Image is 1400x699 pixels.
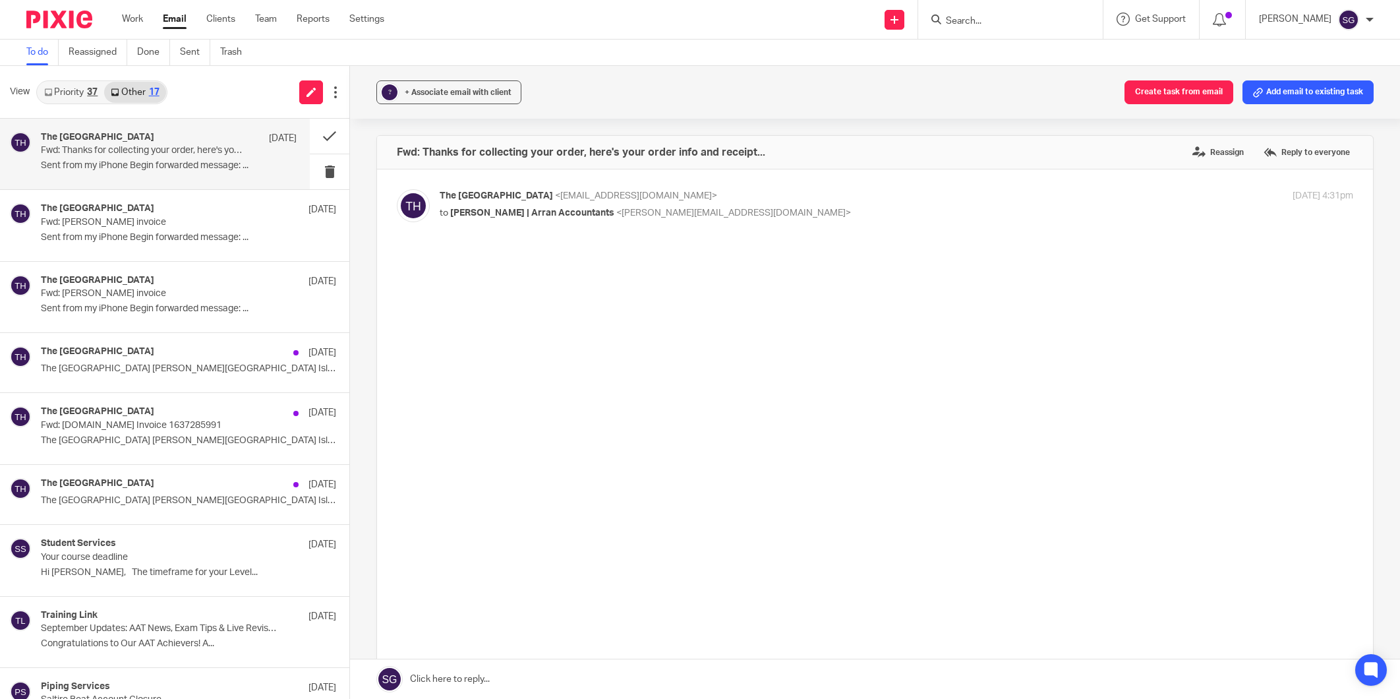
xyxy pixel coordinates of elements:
[41,217,277,228] p: Fwd: [PERSON_NAME] invoice
[41,478,154,489] h4: The [GEOGRAPHIC_DATA]
[220,40,252,65] a: Trash
[1293,189,1353,203] p: [DATE] 4:31pm
[308,610,336,623] p: [DATE]
[41,567,336,578] p: Hi [PERSON_NAME], The timeframe for your Level...
[308,538,336,551] p: [DATE]
[349,13,384,26] a: Settings
[41,346,154,357] h4: The [GEOGRAPHIC_DATA]
[38,82,104,103] a: Priority37
[1189,142,1247,162] label: Reassign
[41,435,336,446] p: The [GEOGRAPHIC_DATA] [PERSON_NAME][GEOGRAPHIC_DATA] Isle of...
[149,88,160,97] div: 17
[41,610,98,621] h4: Training Link
[41,552,277,563] p: Your course deadline
[945,16,1063,28] input: Search
[1242,80,1374,104] button: Add email to existing task
[308,203,336,216] p: [DATE]
[308,275,336,288] p: [DATE]
[10,275,31,296] img: svg%3E
[69,40,127,65] a: Reassigned
[41,232,336,243] p: Sent from my iPhone Begin forwarded message: ...
[41,132,154,143] h4: The [GEOGRAPHIC_DATA]
[41,495,336,506] p: The [GEOGRAPHIC_DATA] [PERSON_NAME][GEOGRAPHIC_DATA] Isle of...
[269,132,297,145] p: [DATE]
[10,132,31,153] img: svg%3E
[41,538,116,549] h4: Student Services
[440,191,553,200] span: The [GEOGRAPHIC_DATA]
[382,84,397,100] div: ?
[41,638,336,650] p: Congratulations to Our AAT Achievers! A...
[137,40,170,65] a: Done
[376,80,521,104] button: ? + Associate email with client
[308,346,336,359] p: [DATE]
[10,203,31,224] img: svg%3E
[26,40,59,65] a: To do
[10,538,31,559] img: svg%3E
[10,85,30,99] span: View
[440,208,448,218] span: to
[41,623,277,634] p: September Updates: AAT News, Exam Tips & Live Revision Sessions!
[87,88,98,97] div: 37
[104,82,165,103] a: Other17
[308,478,336,491] p: [DATE]
[555,191,717,200] span: <[EMAIL_ADDRESS][DOMAIN_NAME]>
[41,275,154,286] h4: The [GEOGRAPHIC_DATA]
[1124,80,1233,104] button: Create task from email
[206,13,235,26] a: Clients
[255,13,277,26] a: Team
[41,203,154,214] h4: The [GEOGRAPHIC_DATA]
[26,11,92,28] img: Pixie
[1135,15,1186,24] span: Get Support
[41,160,297,171] p: Sent from my iPhone Begin forwarded message: ...
[41,288,277,299] p: Fwd: [PERSON_NAME] invoice
[1259,13,1331,26] p: [PERSON_NAME]
[10,346,31,367] img: svg%3E
[41,420,277,431] p: Fwd: [DOMAIN_NAME] Invoice 1637285991
[405,88,511,96] span: + Associate email with client
[163,13,187,26] a: Email
[10,406,31,427] img: svg%3E
[41,406,154,417] h4: The [GEOGRAPHIC_DATA]
[180,40,210,65] a: Sent
[10,478,31,499] img: svg%3E
[308,681,336,694] p: [DATE]
[41,681,110,692] h4: Piping Services
[450,208,614,218] span: [PERSON_NAME] | Arran Accountants
[616,208,851,218] span: <[PERSON_NAME][EMAIL_ADDRESS][DOMAIN_NAME]>
[10,610,31,631] img: svg%3E
[397,189,430,222] img: svg%3E
[308,406,336,419] p: [DATE]
[297,13,330,26] a: Reports
[41,145,245,156] p: Fwd: Thanks for collecting your order, here's your order info and receipt...
[397,146,765,159] h4: Fwd: Thanks for collecting your order, here's your order info and receipt...
[1260,142,1353,162] label: Reply to everyone
[122,13,143,26] a: Work
[41,303,336,315] p: Sent from my iPhone Begin forwarded message: ...
[41,363,336,375] p: The [GEOGRAPHIC_DATA] [PERSON_NAME][GEOGRAPHIC_DATA] Isle of...
[1338,9,1359,30] img: svg%3E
